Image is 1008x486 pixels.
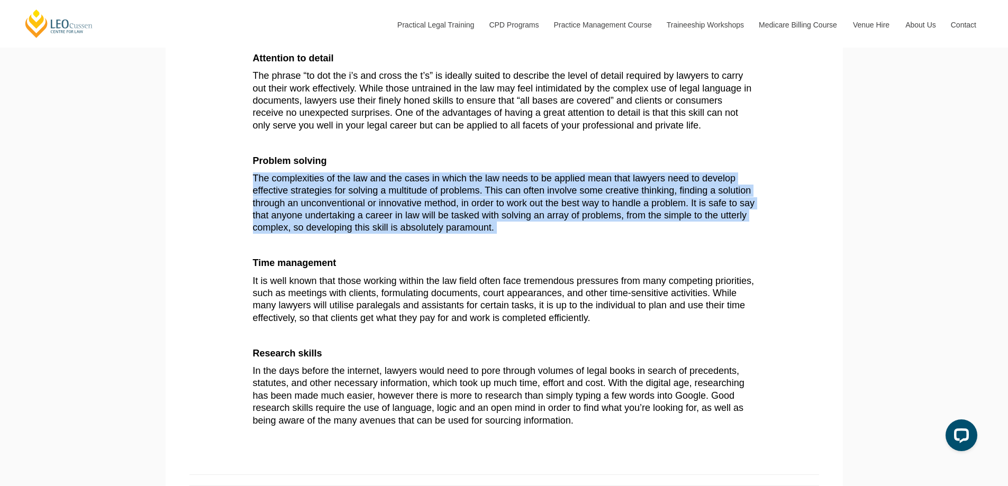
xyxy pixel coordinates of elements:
[253,70,752,131] span: The phrase “to dot the i’s and cross the t’s” is ideally suited to describe the level of detail r...
[253,258,337,268] b: Time management
[897,2,943,48] a: About Us
[24,8,94,39] a: [PERSON_NAME] Centre for Law
[937,415,982,460] iframe: LiveChat chat widget
[546,2,659,48] a: Practice Management Course
[253,348,322,359] b: Research skills
[943,2,984,48] a: Contact
[253,53,334,63] b: Attention to detail
[751,2,845,48] a: Medicare Billing Course
[481,2,546,48] a: CPD Programs
[389,2,482,48] a: Practical Legal Training
[659,2,751,48] a: Traineeship Workshops
[253,276,754,323] span: It is well known that those working within the law field often face tremendous pressures from man...
[253,365,744,426] span: In the days before the internet, lawyers would need to pore through volumes of legal books in sea...
[253,155,327,166] b: Problem solving
[253,173,755,233] span: The complexities of the law and the cases in which the law needs to be applied mean that lawyers ...
[845,2,897,48] a: Venue Hire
